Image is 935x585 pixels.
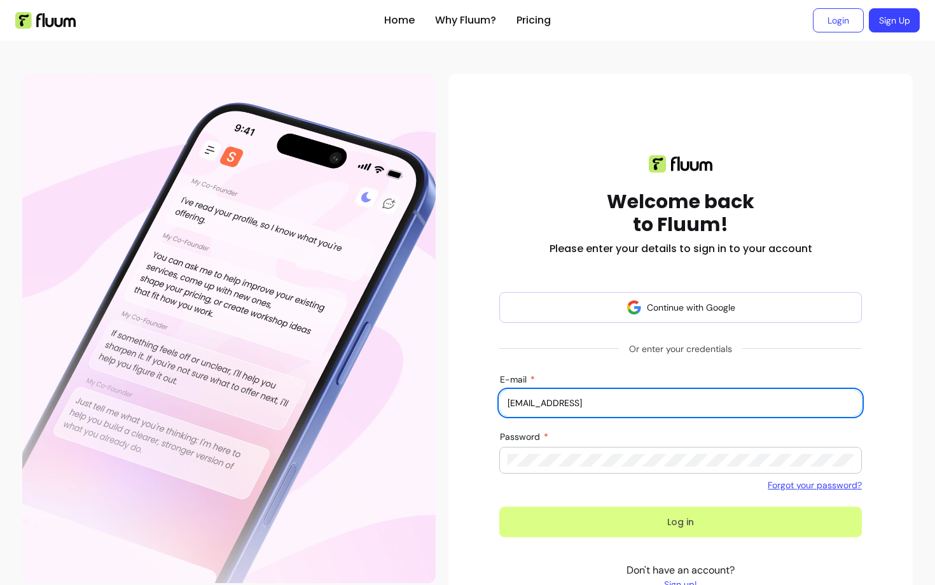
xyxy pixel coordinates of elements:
[649,155,712,173] img: Fluum logo
[607,190,754,236] h1: Welcome back to Fluum!
[516,13,551,28] a: Pricing
[500,431,543,442] span: Password
[869,8,920,32] a: Sign Up
[22,74,436,583] div: Illustration of Fluum AI Co-Founder on a smartphone, showing AI chat guidance that helps freelanc...
[384,13,415,28] a: Home
[813,8,864,32] a: Login
[435,13,496,28] a: Why Fluum?
[508,454,854,467] input: Password
[499,507,862,537] button: Log in
[500,374,529,385] span: E-mail
[15,12,76,29] img: Fluum Logo
[627,300,642,315] img: avatar
[550,241,812,257] h2: Please enter your details to sign in to your account
[768,479,862,491] a: Forgot your password?
[619,337,742,360] span: Or enter your credentials
[508,397,854,409] input: E-mail
[499,292,862,323] button: Continue with Google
